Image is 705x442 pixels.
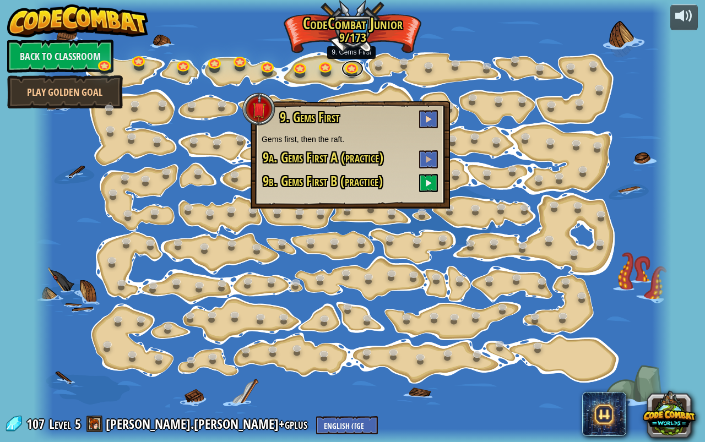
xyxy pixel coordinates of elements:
[419,110,438,128] button: Play
[49,415,71,433] span: Level
[7,75,123,108] a: Play Golden Goal
[280,108,339,127] span: 9. Gems First
[7,4,148,37] img: CodeCombat - Learn how to code by playing a game
[26,415,48,433] span: 107
[75,415,81,433] span: 5
[419,174,438,192] button: Play
[419,150,438,168] button: Play
[106,415,311,433] a: [PERSON_NAME].[PERSON_NAME]+gplus
[263,148,383,167] span: 9a. Gems First A (practice)
[262,134,439,145] p: Gems first, then the raft.
[263,172,383,190] span: 9b. Gems First B (practice)
[7,40,113,73] a: Back to Classroom
[670,4,698,30] button: Adjust volume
